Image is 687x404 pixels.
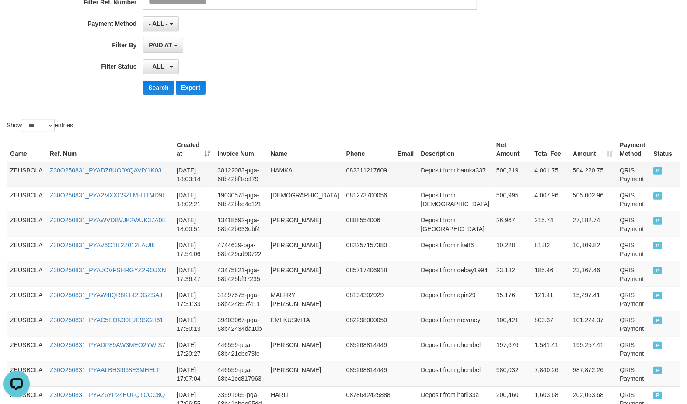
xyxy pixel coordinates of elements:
[149,63,168,70] span: - ALL -
[7,187,46,212] td: ZEUSBOLA
[143,16,178,31] button: - ALL -
[267,187,343,212] td: [DEMOGRAPHIC_DATA]
[493,312,531,337] td: 100,421
[493,262,531,287] td: 23,182
[493,212,531,237] td: 26,967
[531,287,570,312] td: 121.41
[616,312,650,337] td: QRIS Payment
[343,337,394,362] td: 085268814449
[267,312,343,337] td: EMI KUSMITA
[50,366,160,373] a: Z30O250831_PYAALBH3I668E3MHELT
[569,287,616,312] td: 15,297.41
[531,137,570,162] th: Total Fee
[531,362,570,386] td: 7,840.26
[569,162,616,187] td: 504,220.75
[22,119,55,132] select: Showentries
[7,362,46,386] td: ZEUSBOLA
[417,137,493,162] th: Description
[531,162,570,187] td: 4,001.75
[653,267,662,274] span: PAID
[569,187,616,212] td: 505,002.96
[143,81,174,95] button: Search
[214,137,267,162] th: Invoice Num
[653,242,662,249] span: PAID
[7,262,46,287] td: ZEUSBOLA
[50,217,166,224] a: Z30O250831_PYAWVDBVJK2WUK37A0E
[343,362,394,386] td: 085268814449
[50,167,162,174] a: Z30O250831_PYADZ8UO0XQAVIY1K03
[267,237,343,262] td: [PERSON_NAME]
[616,287,650,312] td: QRIS Payment
[653,342,662,349] span: PAID
[173,262,214,287] td: [DATE] 17:36:47
[173,337,214,362] td: [DATE] 17:20:27
[7,287,46,312] td: ZEUSBOLA
[173,187,214,212] td: [DATE] 18:02:21
[394,137,417,162] th: Email
[3,4,30,30] button: Open LiveChat chat widget
[267,162,343,187] td: HAMKA
[653,317,662,324] span: PAID
[214,262,267,287] td: 43475821-pga-68b425bf97235
[50,391,165,398] a: Z30O250831_PYAZ6YP24EUFQTCCC8Q
[7,137,46,162] th: Game
[569,312,616,337] td: 101,224.37
[176,81,206,95] button: Export
[650,137,680,162] th: Status
[149,42,172,49] span: PAID AT
[531,337,570,362] td: 1,581.41
[343,237,394,262] td: 082257157380
[7,337,46,362] td: ZEUSBOLA
[50,292,163,299] a: Z30O250831_PYAW4IQR8K142DGZSAJ
[50,316,164,323] a: Z30O250831_PYAC5EQN30EJE9SGH61
[417,237,493,262] td: Deposit from rika86
[343,287,394,312] td: 08134302929
[7,162,46,187] td: ZEUSBOLA
[143,38,183,53] button: PAID AT
[653,217,662,225] span: PAID
[50,267,166,274] a: Z30O250831_PYAJOVFSHRGYZ2ROJXN
[267,137,343,162] th: Name
[417,312,493,337] td: Deposit from meymey
[267,212,343,237] td: [PERSON_NAME]
[46,137,173,162] th: Ref. Num
[653,392,662,399] span: PAID
[7,212,46,237] td: ZEUSBOLA
[417,212,493,237] td: Deposit from [GEOGRAPHIC_DATA]
[417,162,493,187] td: Deposit from hamka337
[50,242,155,249] a: Z30O250831_PYAV6C1IL2Z012LAU8I
[616,187,650,212] td: QRIS Payment
[616,362,650,386] td: QRIS Payment
[7,119,73,132] label: Show entries
[173,137,214,162] th: Created at: activate to sort column ascending
[616,212,650,237] td: QRIS Payment
[267,262,343,287] td: [PERSON_NAME]
[569,137,616,162] th: Amount: activate to sort column ascending
[7,237,46,262] td: ZEUSBOLA
[417,287,493,312] td: Deposit from apin29
[267,287,343,312] td: MALFRY [PERSON_NAME]
[616,162,650,187] td: QRIS Payment
[173,287,214,312] td: [DATE] 17:31:33
[569,337,616,362] td: 199,257.41
[173,312,214,337] td: [DATE] 17:30:13
[616,337,650,362] td: QRIS Payment
[493,237,531,262] td: 10,228
[616,237,650,262] td: QRIS Payment
[417,362,493,386] td: Deposit from ghembel
[531,237,570,262] td: 81.82
[173,362,214,386] td: [DATE] 17:07:04
[343,312,394,337] td: 082298000050
[173,162,214,187] td: [DATE] 18:03:14
[343,262,394,287] td: 085717406918
[417,337,493,362] td: Deposit from ghembel
[531,262,570,287] td: 185.46
[569,212,616,237] td: 27,182.74
[569,262,616,287] td: 23,367.46
[417,187,493,212] td: Deposit from [DEMOGRAPHIC_DATA]
[214,337,267,362] td: 446559-pga-68b421ebc73fe
[531,187,570,212] td: 4,007.96
[531,212,570,237] td: 215.74
[173,237,214,262] td: [DATE] 17:54:06
[616,137,650,162] th: Payment Method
